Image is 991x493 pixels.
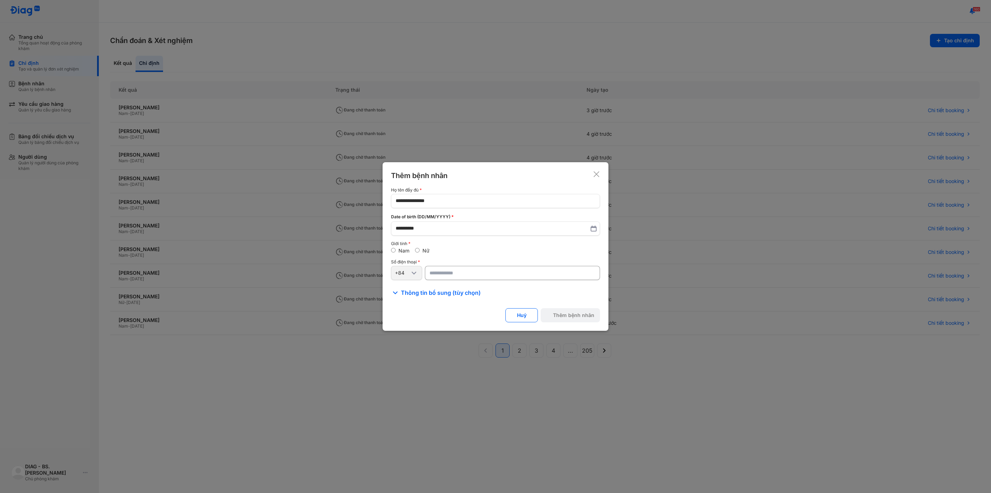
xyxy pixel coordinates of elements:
[541,308,600,322] button: Thêm bệnh nhân
[391,241,600,246] div: Giới tính
[401,288,481,297] span: Thông tin bổ sung (tùy chọn)
[422,248,430,254] label: Nữ
[391,188,600,193] div: Họ tên đầy đủ
[391,214,600,220] div: Date of birth (DD/MM/YYYY)
[505,308,538,322] button: Huỷ
[395,270,410,276] div: +84
[398,248,409,254] label: Nam
[391,260,600,264] div: Số điện thoại
[391,171,448,181] div: Thêm bệnh nhân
